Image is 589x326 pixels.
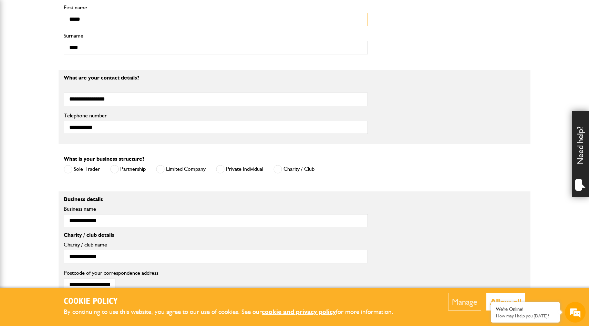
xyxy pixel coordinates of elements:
[64,33,368,39] label: Surname
[64,232,368,238] p: Charity / club details
[216,165,263,173] label: Private Individual
[12,38,29,48] img: d_20077148190_company_1631870298795_20077148190
[64,206,368,212] label: Business name
[64,307,405,317] p: By continuing to use this website, you agree to our use of cookies. See our for more information.
[156,165,206,173] label: Limited Company
[496,313,555,318] p: How may I help you today?
[36,39,116,48] div: Chat with us now
[110,165,146,173] label: Partnership
[64,242,368,248] label: Charity / club name
[64,156,144,162] label: What is your business structure?
[64,5,368,10] label: First name
[94,212,125,221] em: Start Chat
[486,293,525,311] button: Allow all
[262,308,336,316] a: cookie and privacy policy
[113,3,130,20] div: Minimize live chat window
[9,84,126,99] input: Enter your email address
[273,165,314,173] label: Charity / Club
[9,104,126,119] input: Enter your phone number
[9,125,126,206] textarea: Type your message and hit 'Enter'
[64,113,368,118] label: Telephone number
[572,111,589,197] div: Need help?
[64,75,368,81] p: What are your contact details?
[64,270,169,276] label: Postcode of your correspondence address
[64,165,100,173] label: Sole Trader
[9,64,126,79] input: Enter your last name
[64,197,368,202] p: Business details
[496,306,555,312] div: We're Online!
[448,293,481,311] button: Manage
[64,296,405,307] h2: Cookie Policy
